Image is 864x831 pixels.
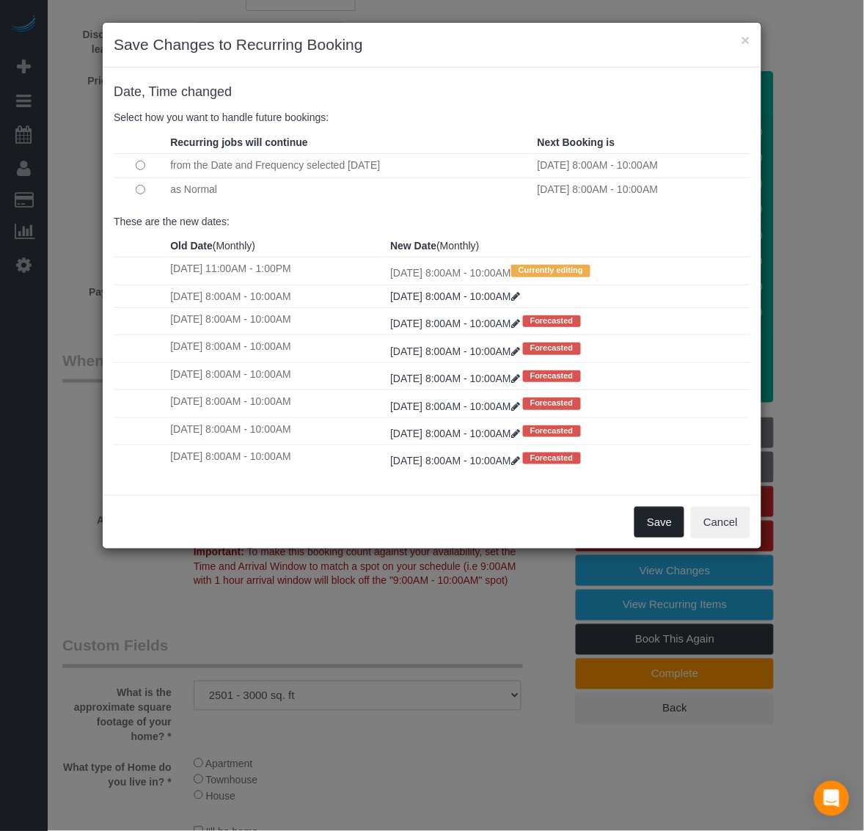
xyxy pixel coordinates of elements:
[114,84,177,99] span: Date, Time
[523,370,581,382] span: Forecasted
[114,85,750,100] h4: changed
[742,32,750,48] button: ×
[170,240,213,252] strong: Old Date
[166,257,387,285] td: [DATE] 11:00AM - 1:00PM
[390,455,523,466] a: [DATE] 8:00AM - 10:00AM
[114,34,750,56] h3: Save Changes to Recurring Booking
[390,318,523,329] a: [DATE] 8:00AM - 10:00AM
[166,335,387,362] td: [DATE] 8:00AM - 10:00AM
[166,417,387,444] td: [DATE] 8:00AM - 10:00AM
[166,177,533,201] td: as Normal
[166,235,387,257] th: (Monthly)
[114,110,750,125] p: Select how you want to handle future bookings:
[523,315,581,327] span: Forecasted
[166,362,387,389] td: [DATE] 8:00AM - 10:00AM
[387,235,750,257] th: (Monthly)
[166,307,387,334] td: [DATE] 8:00AM - 10:00AM
[390,240,436,252] strong: New Date
[166,444,387,472] td: [DATE] 8:00AM - 10:00AM
[634,507,684,538] button: Save
[390,345,523,357] a: [DATE] 8:00AM - 10:00AM
[390,373,523,384] a: [DATE] 8:00AM - 10:00AM
[390,400,523,412] a: [DATE] 8:00AM - 10:00AM
[534,177,750,201] td: [DATE] 8:00AM - 10:00AM
[523,425,581,437] span: Forecasted
[170,136,307,148] strong: Recurring jobs will continue
[523,453,581,464] span: Forecasted
[511,265,590,277] span: Currently editing
[534,153,750,177] td: [DATE] 8:00AM - 10:00AM
[387,257,750,285] td: [DATE] 8:00AM - 10:00AM
[390,428,523,439] a: [DATE] 8:00AM - 10:00AM
[814,781,849,816] div: Open Intercom Messenger
[691,507,750,538] button: Cancel
[523,343,581,354] span: Forecasted
[523,398,581,409] span: Forecasted
[166,153,533,177] td: from the Date and Frequency selected [DATE]
[390,290,520,302] a: [DATE] 8:00AM - 10:00AM
[114,214,750,229] p: These are the new dates:
[166,390,387,417] td: [DATE] 8:00AM - 10:00AM
[538,136,615,148] strong: Next Booking is
[166,285,387,307] td: [DATE] 8:00AM - 10:00AM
